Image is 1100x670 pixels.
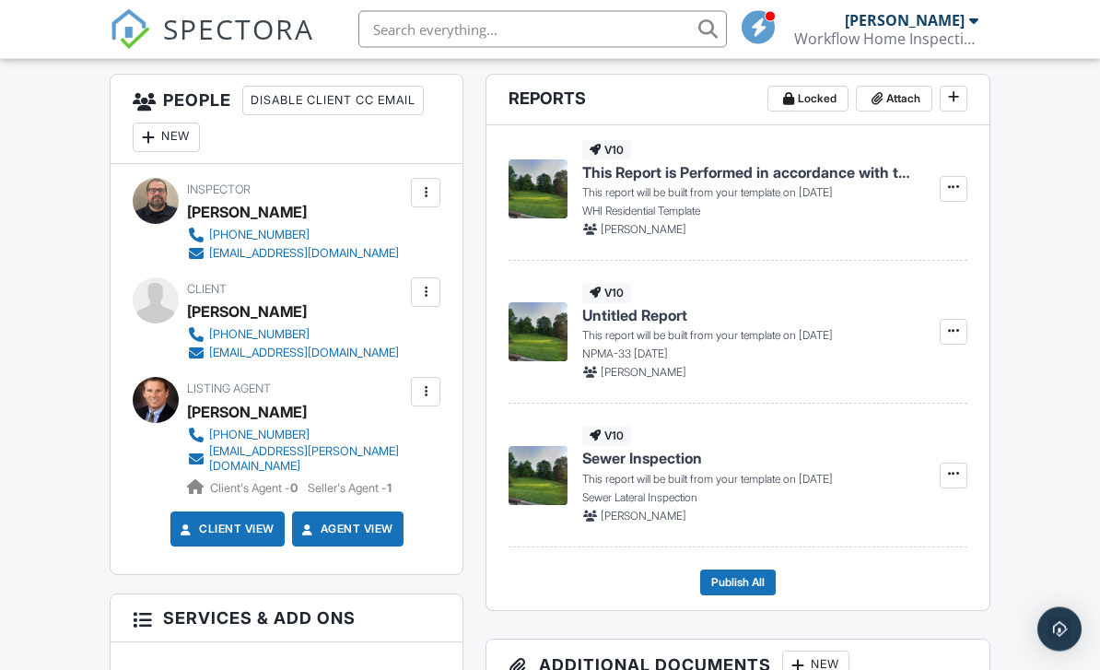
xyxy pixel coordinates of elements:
[187,245,399,264] a: [EMAIL_ADDRESS][DOMAIN_NAME]
[177,521,275,539] a: Client View
[187,199,307,227] div: [PERSON_NAME]
[187,326,399,345] a: [PHONE_NUMBER]
[794,29,978,48] div: Workflow Home Inspections
[209,247,399,262] div: [EMAIL_ADDRESS][DOMAIN_NAME]
[242,87,424,116] div: Disable Client CC Email
[298,521,393,539] a: Agent View
[187,299,307,326] div: [PERSON_NAME]
[209,229,310,243] div: [PHONE_NUMBER]
[290,482,298,496] strong: 0
[187,345,399,363] a: [EMAIL_ADDRESS][DOMAIN_NAME]
[187,427,406,445] a: [PHONE_NUMBER]
[163,9,314,48] span: SPECTORA
[209,445,406,475] div: [EMAIL_ADDRESS][PERSON_NAME][DOMAIN_NAME]
[387,482,392,496] strong: 1
[110,9,150,50] img: The Best Home Inspection Software - Spectora
[1037,607,1082,652] div: Open Intercom Messenger
[209,347,399,361] div: [EMAIL_ADDRESS][DOMAIN_NAME]
[187,227,399,245] a: [PHONE_NUMBER]
[845,11,965,29] div: [PERSON_NAME]
[358,11,727,48] input: Search everything...
[210,482,300,496] span: Client's Agent -
[133,123,200,153] div: New
[308,482,392,496] span: Seller's Agent -
[187,399,307,427] a: [PERSON_NAME]
[111,595,462,643] h3: Services & Add ons
[110,25,314,64] a: SPECTORA
[187,382,271,396] span: Listing Agent
[111,76,462,165] h3: People
[187,183,251,197] span: Inspector
[209,328,310,343] div: [PHONE_NUMBER]
[209,429,310,443] div: [PHONE_NUMBER]
[187,445,406,475] a: [EMAIL_ADDRESS][PERSON_NAME][DOMAIN_NAME]
[187,283,227,297] span: Client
